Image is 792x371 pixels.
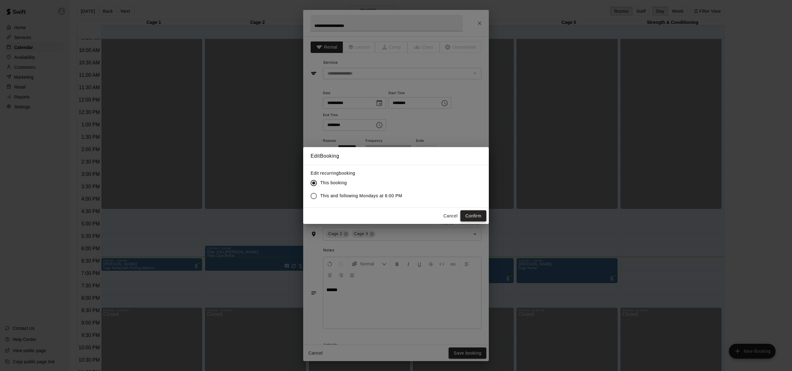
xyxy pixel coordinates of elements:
button: Cancel [441,210,460,222]
span: This and following Mondays at 6:00 PM [320,193,402,199]
h2: Edit Booking [303,147,489,165]
button: Confirm [460,210,486,222]
label: Edit recurring booking [311,170,407,176]
span: This booking [320,180,347,186]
